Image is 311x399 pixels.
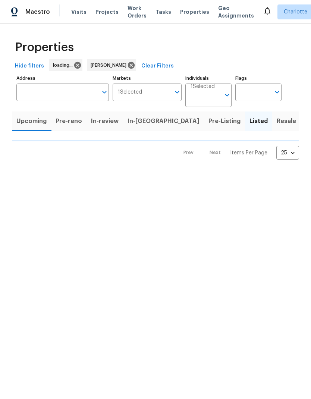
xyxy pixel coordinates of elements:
span: Geo Assignments [218,4,254,19]
span: In-review [91,116,119,126]
span: loading... [53,62,76,69]
span: Properties [180,8,209,16]
span: 1 Selected [118,89,142,95]
span: Pre-Listing [208,116,241,126]
button: Open [172,87,182,97]
span: Clear Filters [141,62,174,71]
nav: Pagination Navigation [176,146,299,160]
span: Visits [71,8,87,16]
button: Clear Filters [138,59,177,73]
div: [PERSON_NAME] [87,59,136,71]
label: Flags [235,76,282,81]
button: Open [99,87,110,97]
span: Charlotte [284,8,307,16]
span: In-[GEOGRAPHIC_DATA] [128,116,200,126]
span: Tasks [155,9,171,15]
span: 1 Selected [191,84,215,90]
span: Resale [277,116,296,126]
span: Projects [95,8,119,16]
span: [PERSON_NAME] [91,62,129,69]
span: Upcoming [16,116,47,126]
span: Maestro [25,8,50,16]
span: Listed [249,116,268,126]
button: Open [222,90,232,100]
p: Items Per Page [230,149,267,157]
label: Markets [113,76,182,81]
label: Individuals [185,76,232,81]
span: Hide filters [15,62,44,71]
span: Work Orders [128,4,147,19]
span: Pre-reno [56,116,82,126]
span: Properties [15,44,74,51]
button: Hide filters [12,59,47,73]
label: Address [16,76,109,81]
button: Open [272,87,282,97]
div: 25 [276,143,299,163]
div: loading... [49,59,82,71]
